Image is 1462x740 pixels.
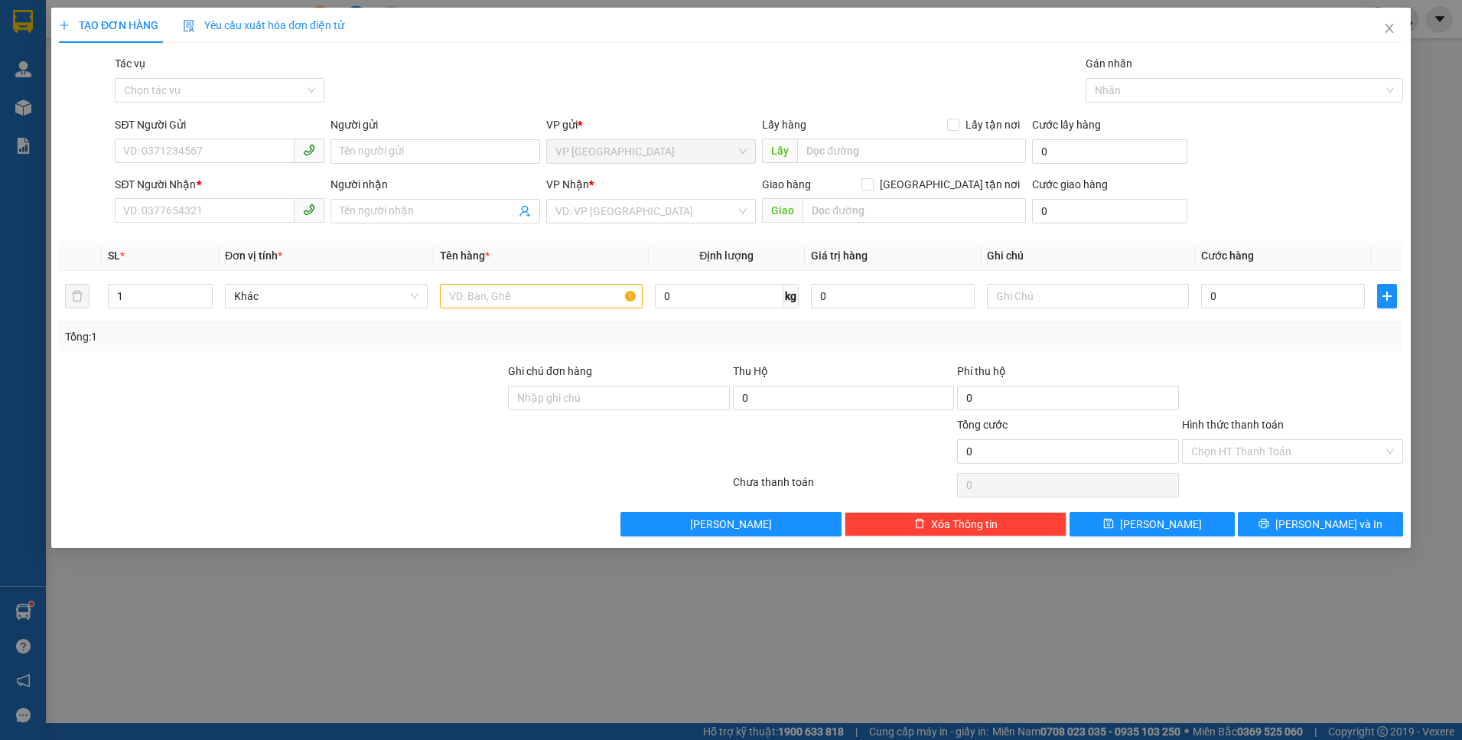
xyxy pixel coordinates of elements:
[1032,178,1108,191] label: Cước giao hàng
[59,20,70,31] span: plus
[1275,516,1382,533] span: [PERSON_NAME] và In
[234,285,418,308] span: Khác
[519,205,531,217] span: user-add
[440,284,643,308] input: VD: Bàn, Ghế
[65,328,565,345] div: Tổng: 1
[1383,22,1395,34] span: close
[981,241,1196,271] th: Ghi chú
[6,99,75,114] span: 0968278298
[546,178,589,191] span: VP Nhận
[1378,290,1396,302] span: plus
[1032,139,1187,164] input: Cước lấy hàng
[440,249,490,262] span: Tên hàng
[987,284,1190,308] input: Ghi Chú
[762,139,797,163] span: Lấy
[1032,199,1187,223] input: Cước giao hàng
[115,176,324,193] div: SĐT Người Nhận
[303,144,315,156] span: phone
[957,363,1179,386] div: Phí thu hộ
[811,284,975,308] input: 0
[731,474,956,500] div: Chưa thanh toán
[1368,8,1411,51] button: Close
[1119,516,1201,533] span: [PERSON_NAME]
[959,116,1026,133] span: Lấy tận nơi
[108,249,120,262] span: SL
[330,176,540,193] div: Người nhận
[555,140,747,163] span: VP Thủ Đức
[1070,512,1235,536] button: save[PERSON_NAME]
[65,284,90,308] button: delete
[59,19,158,31] span: TẠO ĐƠN HÀNG
[1086,57,1132,70] label: Gán nhãn
[1238,512,1403,536] button: printer[PERSON_NAME] và In
[811,249,868,262] span: Giá trị hàng
[118,27,190,44] span: 3FXJ5H2W
[620,512,842,536] button: [PERSON_NAME]
[732,365,767,377] span: Thu Hộ
[6,6,77,49] strong: Nhà xe Mỹ Loan
[931,516,998,533] span: Xóa Thông tin
[6,54,72,97] span: 33 Bác Ái, P Phước Hội, TX Lagi
[762,198,803,223] span: Giao
[797,139,1025,163] input: Dọc đường
[1102,518,1113,530] span: save
[1201,249,1254,262] span: Cước hàng
[1377,284,1397,308] button: plus
[508,386,730,410] input: Ghi chú đơn hàng
[115,116,324,133] div: SĐT Người Gửi
[957,419,1008,431] span: Tổng cước
[914,518,925,530] span: delete
[115,57,145,70] label: Tác vụ
[183,19,344,31] span: Yêu cầu xuất hóa đơn điện tử
[225,249,282,262] span: Đơn vị tính
[690,516,772,533] span: [PERSON_NAME]
[508,365,592,377] label: Ghi chú đơn hàng
[762,119,806,131] span: Lấy hàng
[183,20,195,32] img: icon
[762,178,811,191] span: Giao hàng
[330,116,540,133] div: Người gửi
[1182,419,1284,431] label: Hình thức thanh toán
[803,198,1025,223] input: Dọc đường
[845,512,1066,536] button: deleteXóa Thông tin
[699,249,754,262] span: Định lượng
[546,116,756,133] div: VP gửi
[1032,119,1101,131] label: Cước lấy hàng
[1258,518,1269,530] span: printer
[303,204,315,216] span: phone
[874,176,1026,193] span: [GEOGRAPHIC_DATA] tận nơi
[783,284,799,308] span: kg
